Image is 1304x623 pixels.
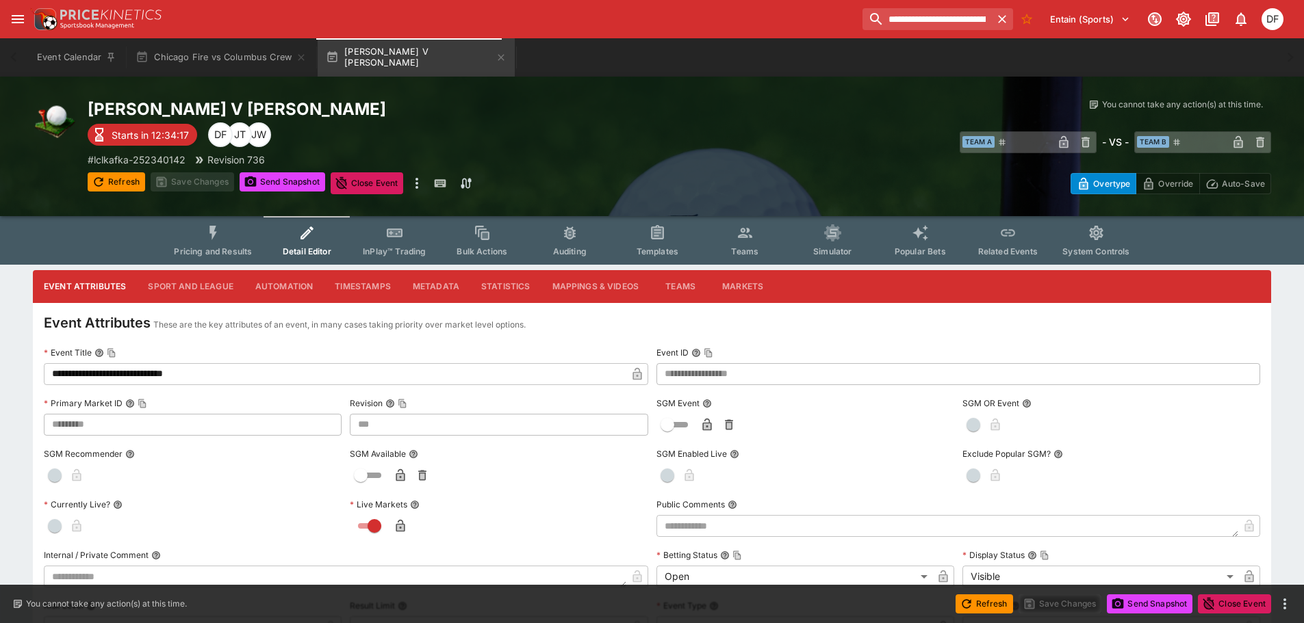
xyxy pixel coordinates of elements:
span: Related Events [978,246,1038,256]
span: System Controls [1062,246,1129,256]
button: Refresh [956,594,1013,613]
button: No Bookmarks [1016,8,1038,30]
div: David Foster [208,122,233,147]
div: Start From [1071,173,1271,194]
span: Pricing and Results [174,246,252,256]
button: Markets [711,270,774,303]
p: Starts in 12:34:17 [112,128,189,142]
img: golf.png [33,98,77,142]
button: Overtype [1071,173,1136,194]
p: Live Markets [350,499,407,510]
div: Visible [962,566,1238,587]
h6: - VS - [1102,135,1129,149]
button: SGM Available [409,449,418,459]
button: Teams [650,270,711,303]
button: SGM Event [702,399,712,408]
p: You cannot take any action(s) at this time. [26,598,187,610]
button: SGM OR Event [1022,399,1032,408]
p: SGM Available [350,448,406,460]
p: Event ID [656,347,689,358]
button: Auto-Save [1199,173,1271,194]
button: Timestamps [324,270,402,303]
button: Exclude Popular SGM? [1053,449,1063,459]
img: PriceKinetics Logo [30,5,57,33]
p: Revision 736 [207,153,265,167]
p: Copy To Clipboard [88,153,186,167]
p: Primary Market ID [44,397,123,409]
button: Select Tenant [1042,8,1138,30]
img: PriceKinetics [60,10,162,20]
p: Event Title [44,347,92,358]
button: Override [1136,173,1199,194]
button: open drawer [5,7,30,31]
button: Display StatusCopy To Clipboard [1027,551,1037,560]
button: Event Attributes [33,270,137,303]
button: Close Event [1198,594,1271,613]
span: Bulk Actions [457,246,507,256]
p: Overtype [1093,176,1130,191]
div: Open [656,566,932,587]
button: Chicago Fire vs Columbus Crew [127,38,315,77]
span: Teams [731,246,758,256]
span: Auditing [553,246,587,256]
button: Currently Live? [113,500,123,509]
div: Event type filters [163,216,1140,265]
button: Copy To Clipboard [1040,551,1049,560]
button: Live Markets [410,500,420,509]
p: Betting Status [656,549,717,561]
p: Display Status [962,549,1025,561]
button: Send Snapshot [240,172,325,191]
span: InPlay™ Trading [363,246,426,256]
p: Exclude Popular SGM? [962,448,1051,460]
button: [PERSON_NAME] V [PERSON_NAME] [318,38,515,77]
p: SGM Event [656,397,700,409]
button: Mappings & Videos [541,270,650,303]
span: Detail Editor [283,246,331,256]
button: Betting StatusCopy To Clipboard [720,551,730,560]
button: SGM Recommender [125,449,135,459]
p: SGM OR Event [962,397,1019,409]
span: Team B [1137,136,1169,148]
p: Auto-Save [1222,176,1265,191]
h4: Event Attributes [44,314,151,332]
button: Sport and League [137,270,244,303]
button: Copy To Clipboard [398,399,407,408]
p: Currently Live? [44,499,110,510]
button: Refresh [88,172,145,191]
div: Justin Walsh [246,122,271,147]
button: Copy To Clipboard [138,399,147,408]
p: These are the key attributes of an event, in many cases taking priority over market level options. [153,318,526,332]
input: search [862,8,990,30]
button: SGM Enabled Live [730,449,739,459]
button: Documentation [1200,7,1225,31]
button: Copy To Clipboard [732,551,742,560]
span: Templates [637,246,678,256]
button: Event Calendar [29,38,125,77]
p: You cannot take any action(s) at this time. [1102,98,1263,111]
button: Toggle light/dark mode [1171,7,1196,31]
img: Sportsbook Management [60,23,134,29]
p: SGM Enabled Live [656,448,727,460]
button: Notifications [1229,7,1253,31]
button: Event IDCopy To Clipboard [691,348,701,358]
p: Revision [350,397,383,409]
button: more [1277,596,1293,612]
button: David Foster [1257,4,1288,34]
span: Popular Bets [895,246,946,256]
div: David Foster [1262,8,1283,30]
span: Simulator [813,246,852,256]
p: Public Comments [656,499,725,510]
button: Public Comments [728,500,737,509]
button: Copy To Clipboard [704,348,713,358]
p: SGM Recommender [44,448,123,460]
button: Send Snapshot [1107,594,1192,613]
p: Override [1158,176,1193,191]
p: Internal / Private Comment [44,549,149,561]
span: Team A [962,136,995,148]
button: Event TitleCopy To Clipboard [94,348,104,358]
div: Joshua Thomson [227,122,252,147]
button: Copy To Clipboard [107,348,116,358]
button: Primary Market IDCopy To Clipboard [125,399,135,408]
button: Close Event [331,172,404,194]
button: Metadata [402,270,470,303]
